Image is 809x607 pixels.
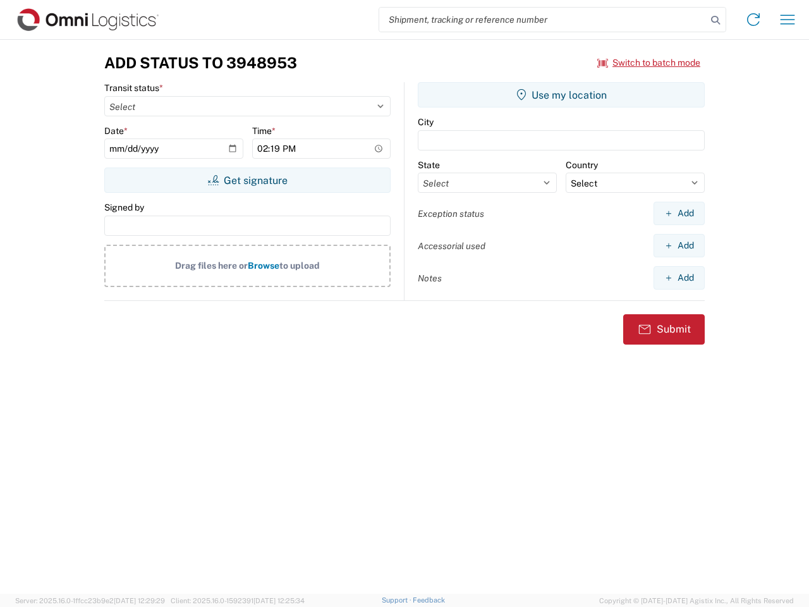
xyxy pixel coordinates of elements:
[104,82,163,94] label: Transit status
[418,208,484,219] label: Exception status
[104,54,297,72] h3: Add Status to 3948953
[413,596,445,604] a: Feedback
[623,314,705,345] button: Submit
[104,168,391,193] button: Get signature
[379,8,707,32] input: Shipment, tracking or reference number
[418,82,705,107] button: Use my location
[114,597,165,604] span: [DATE] 12:29:29
[597,52,700,73] button: Switch to batch mode
[418,273,442,284] label: Notes
[104,202,144,213] label: Signed by
[279,261,320,271] span: to upload
[654,266,705,290] button: Add
[175,261,248,271] span: Drag files here or
[171,597,305,604] span: Client: 2025.16.0-1592391
[248,261,279,271] span: Browse
[418,159,440,171] label: State
[599,595,794,606] span: Copyright © [DATE]-[DATE] Agistix Inc., All Rights Reserved
[252,125,276,137] label: Time
[418,240,485,252] label: Accessorial used
[654,234,705,257] button: Add
[418,116,434,128] label: City
[382,596,413,604] a: Support
[15,597,165,604] span: Server: 2025.16.0-1ffcc23b9e2
[104,125,128,137] label: Date
[566,159,598,171] label: Country
[654,202,705,225] button: Add
[253,597,305,604] span: [DATE] 12:25:34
